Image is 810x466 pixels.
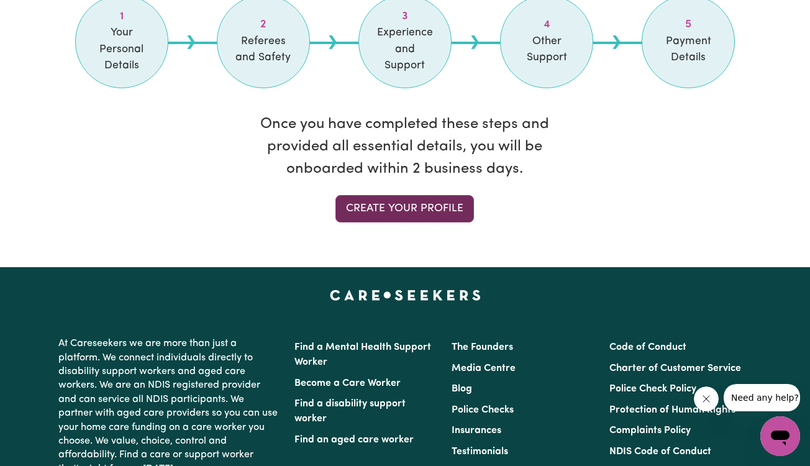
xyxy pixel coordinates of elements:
span: Your Personal Details [91,25,153,74]
span: Step 1 [91,9,153,25]
iframe: Message from company [724,384,800,411]
iframe: Button to launch messaging window [760,416,800,456]
span: Step 4 [516,17,578,33]
a: Insurances [452,426,501,436]
span: Payment Details [657,34,719,66]
a: Protection of Human Rights [609,405,735,415]
a: Media Centre [452,363,516,373]
a: Create your profile [335,195,474,222]
a: Blog [452,384,472,394]
span: Experience and Support [374,25,436,74]
span: Step 5 [657,17,719,33]
a: Code of Conduct [609,342,686,352]
a: Charter of Customer Service [609,363,741,373]
a: Police Check Policy [609,384,696,394]
a: Find a Mental Health Support Worker [294,342,431,367]
a: Testimonials [452,447,508,457]
span: Step 3 [374,9,436,25]
a: Complaints Policy [609,426,691,436]
span: Step 2 [232,17,294,33]
span: Referees and Safety [232,34,294,66]
a: Find a disability support worker [294,399,406,424]
iframe: Close message [694,386,719,411]
a: Police Checks [452,405,514,415]
a: Careseekers home page [330,290,481,299]
a: Find an aged care worker [294,435,414,445]
p: Once you have completed these steps and provided all essential details, you will be onboarded wit... [243,113,566,180]
a: NDIS Code of Conduct [609,447,711,457]
span: Other Support [516,34,578,66]
a: The Founders [452,342,513,352]
a: Become a Care Worker [294,378,401,388]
